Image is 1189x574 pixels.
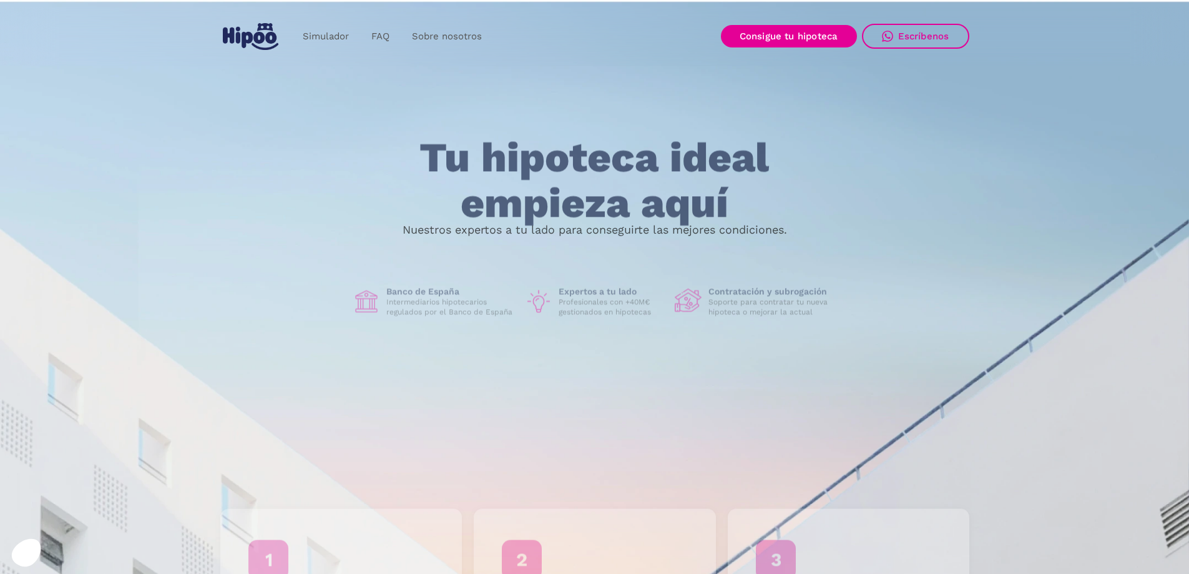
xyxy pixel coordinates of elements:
p: Soporte para contratar tu nueva hipoteca o mejorar la actual [708,297,837,317]
p: Intermediarios hipotecarios regulados por el Banco de España [386,297,515,317]
h1: Tu hipoteca ideal empieza aquí [358,136,831,226]
p: Profesionales con +40M€ gestionados en hipotecas [559,297,665,317]
a: Simulador [291,24,360,49]
h1: Contratación y subrogación [708,286,837,297]
a: Escríbenos [862,24,969,49]
h1: Banco de España [386,286,515,297]
div: Escríbenos [898,31,949,42]
a: home [220,18,281,55]
p: Nuestros expertos a tu lado para conseguirte las mejores condiciones. [403,225,787,235]
a: Consigue tu hipoteca [721,25,857,47]
a: FAQ [360,24,401,49]
a: Sobre nosotros [401,24,493,49]
h1: Expertos a tu lado [559,286,665,297]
